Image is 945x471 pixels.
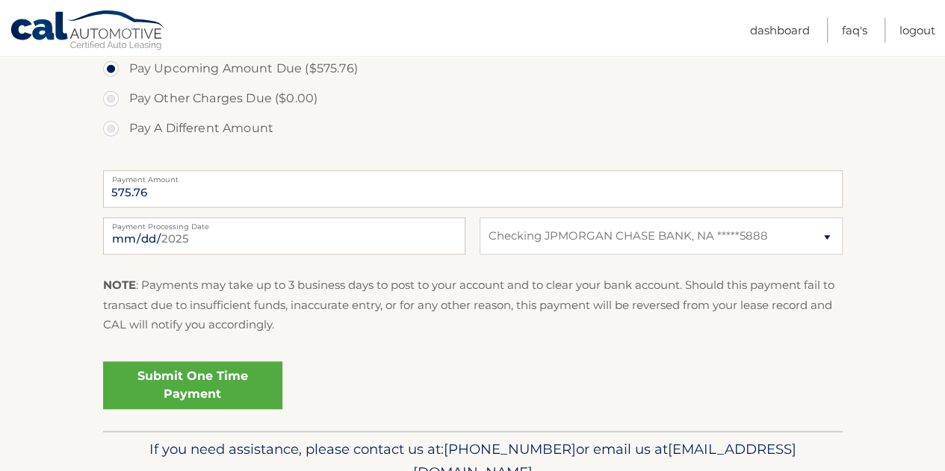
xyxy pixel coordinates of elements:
[103,361,282,409] a: Submit One Time Payment
[10,10,167,53] a: Cal Automotive
[103,217,465,229] label: Payment Processing Date
[899,18,935,43] a: Logout
[842,18,867,43] a: FAQ's
[103,217,465,255] input: Payment Date
[750,18,810,43] a: Dashboard
[444,440,576,458] avayaelement: [PHONE_NUMBER]
[103,275,843,334] p: : Payments may take up to 3 business days to post to your account and to clear your bank account....
[103,170,843,182] label: Payment Amount
[103,84,843,113] label: Pay Other Charges Due ($0.00)
[103,113,843,143] label: Pay A Different Amount
[103,170,843,208] input: Payment Amount
[103,278,136,292] strong: NOTE
[103,54,843,84] label: Pay Upcoming Amount Due ($575.76)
